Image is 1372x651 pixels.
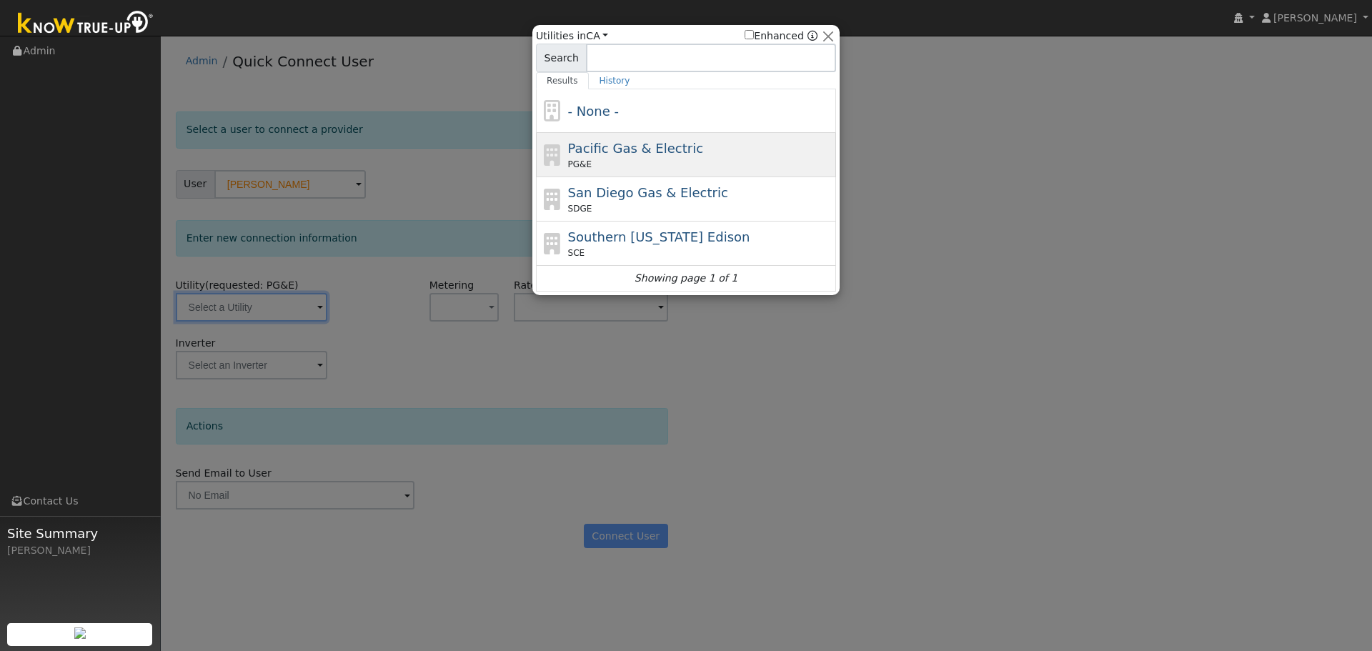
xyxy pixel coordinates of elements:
[7,524,153,543] span: Site Summary
[11,8,161,40] img: Know True-Up
[536,29,608,44] span: Utilities in
[745,30,754,39] input: Enhanced
[1273,12,1357,24] span: [PERSON_NAME]
[568,104,619,119] span: - None -
[745,29,817,44] span: Show enhanced providers
[568,229,750,244] span: Southern [US_STATE] Edison
[635,271,737,286] i: Showing page 1 of 1
[7,543,153,558] div: [PERSON_NAME]
[589,72,641,89] a: History
[74,627,86,639] img: retrieve
[568,247,585,259] span: SCE
[568,158,592,171] span: PG&E
[536,72,589,89] a: Results
[745,29,804,44] label: Enhanced
[568,202,592,215] span: SDGE
[807,30,817,41] a: Enhanced Providers
[586,30,608,41] a: CA
[536,44,587,72] span: Search
[568,185,728,200] span: San Diego Gas & Electric
[568,141,703,156] span: Pacific Gas & Electric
